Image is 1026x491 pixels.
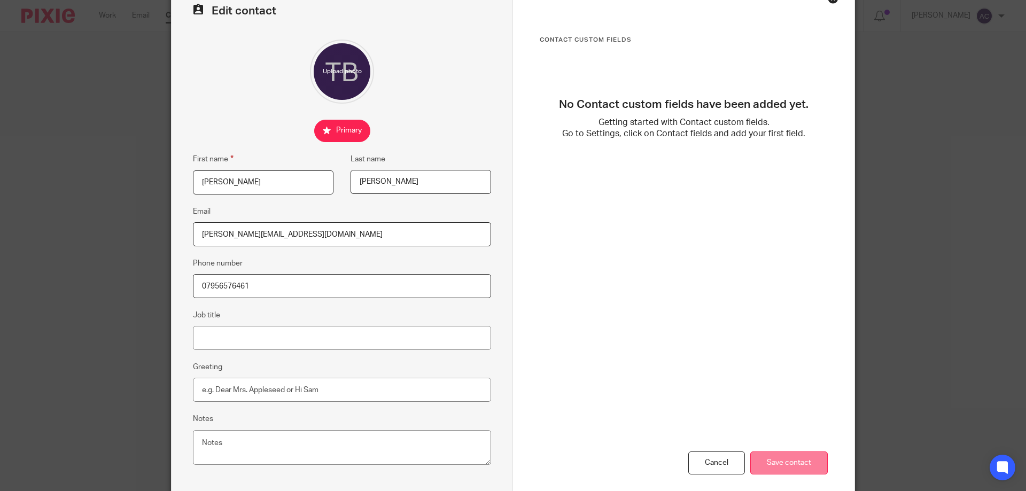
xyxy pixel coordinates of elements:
[193,258,243,269] label: Phone number
[193,378,491,402] input: e.g. Dear Mrs. Appleseed or Hi Sam
[193,4,491,18] h2: Edit contact
[193,362,222,372] label: Greeting
[750,451,828,474] input: Save contact
[193,153,234,165] label: First name
[193,414,213,424] label: Notes
[540,117,828,140] p: Getting started with Contact custom fields. Go to Settings, click on Contact fields and add your ...
[540,36,828,44] h3: Contact Custom fields
[193,206,211,217] label: Email
[688,451,745,474] div: Cancel
[540,98,828,112] h3: No Contact custom fields have been added yet.
[193,310,220,321] label: Job title
[351,154,385,165] label: Last name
